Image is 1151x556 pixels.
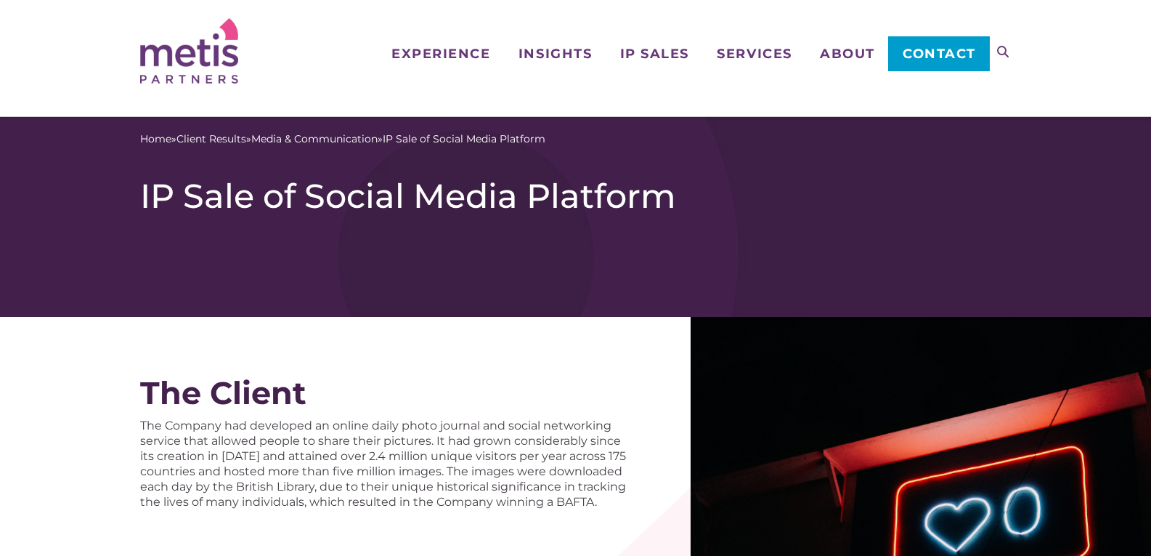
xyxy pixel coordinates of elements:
[140,418,633,509] p: The Company had developed an online daily photo journal and social networking service that allowe...
[717,47,792,60] span: Services
[140,176,1012,217] h1: IP Sale of Social Media Platform
[518,47,592,60] span: Insights
[140,375,633,411] div: The Client
[251,132,378,147] a: Media & Communication
[903,47,976,60] span: Contact
[140,18,238,84] img: Metis Partners
[620,47,689,60] span: IP Sales
[391,47,490,60] span: Experience
[383,132,545,147] span: IP Sale of Social Media Platform
[140,132,171,147] a: Home
[820,47,875,60] span: About
[888,36,989,71] a: Contact
[140,132,545,147] span: » » »
[176,132,246,147] a: Client Results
